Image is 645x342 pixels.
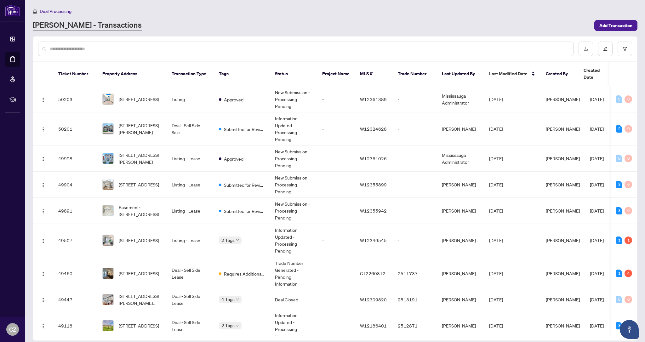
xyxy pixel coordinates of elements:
img: thumbnail-img [103,320,113,331]
td: 2513191 [393,290,437,309]
span: Add Transaction [599,20,632,31]
div: 0 [625,95,632,103]
div: 1 [616,237,622,244]
span: [DATE] [590,126,604,132]
td: New Submission - Processing Pending [270,86,317,112]
td: 49891 [53,198,97,224]
span: Last Modified Date [489,70,528,77]
span: W12309820 [360,297,387,302]
button: Logo [38,153,48,163]
button: Logo [38,94,48,104]
button: Add Transaction [594,20,637,31]
span: C12260812 [360,271,385,276]
button: download [579,42,593,56]
span: [DATE] [590,208,604,214]
span: [PERSON_NAME] [546,208,580,214]
th: MLS # [355,62,393,86]
td: Listing - Lease [167,145,214,172]
td: 49998 [53,145,97,172]
span: Submitted for Review [224,208,265,214]
span: [DATE] [590,156,604,161]
span: [STREET_ADDRESS] [119,270,159,277]
td: - [317,172,355,198]
img: thumbnail-img [103,294,113,305]
span: CZ [9,325,16,334]
span: [DATE] [590,271,604,276]
div: 0 [625,296,632,303]
td: New Submission - Processing Pending [270,172,317,198]
td: [PERSON_NAME] [437,224,484,257]
th: Created By [541,62,579,86]
span: down [236,298,239,301]
th: Last Updated By [437,62,484,86]
td: - [317,257,355,290]
span: [STREET_ADDRESS][PERSON_NAME] [119,122,162,136]
span: [DATE] [489,208,503,214]
span: [STREET_ADDRESS][PERSON_NAME] [119,151,162,165]
span: down [236,324,239,327]
span: W12361026 [360,156,387,161]
span: W12355899 [360,182,387,187]
td: - [393,198,437,224]
button: Logo [38,321,48,331]
td: 49904 [53,172,97,198]
a: [PERSON_NAME] - Transactions [33,20,142,31]
button: Logo [38,206,48,216]
span: [DATE] [489,126,503,132]
span: [DATE] [489,182,503,187]
img: Logo [41,324,46,329]
span: Basement-[STREET_ADDRESS] [119,204,162,218]
span: 2 Tags [221,237,235,244]
span: Approved [224,96,243,103]
td: Listing - Lease [167,224,214,257]
button: Logo [38,180,48,190]
div: 0 [625,125,632,133]
span: [PERSON_NAME] [546,182,580,187]
span: [PERSON_NAME] [546,237,580,243]
div: 1 [616,270,622,277]
span: Submitted for Review [224,181,265,188]
div: 3 [616,181,622,188]
img: Logo [41,271,46,276]
div: 3 [616,322,622,329]
td: Trade Number Generated - Pending Information [270,257,317,290]
div: 0 [625,207,632,214]
div: 4 [625,270,632,277]
td: - [317,145,355,172]
td: 50203 [53,86,97,112]
th: Transaction Type [167,62,214,86]
td: - [317,112,355,145]
span: [DATE] [489,156,503,161]
span: [DATE] [489,271,503,276]
div: 0 [616,296,622,303]
span: W12355942 [360,208,387,214]
img: logo [5,5,20,16]
td: New Submission - Processing Pending [270,198,317,224]
td: - [317,198,355,224]
div: 0 [616,155,622,162]
img: thumbnail-img [103,235,113,246]
td: - [393,86,437,112]
span: filter [623,47,627,51]
span: [STREET_ADDRESS] [119,237,159,244]
td: Information Updated - Processing Pending [270,224,317,257]
td: [PERSON_NAME] [437,112,484,145]
span: W12361389 [360,96,387,102]
span: down [236,239,239,242]
span: W12324628 [360,126,387,132]
img: thumbnail-img [103,153,113,164]
span: Submitted for Review [224,126,265,133]
span: [PERSON_NAME] [546,271,580,276]
td: - [393,145,437,172]
div: 2 [616,125,622,133]
span: [DATE] [489,237,503,243]
span: W12349545 [360,237,387,243]
img: Logo [41,127,46,132]
span: [DATE] [590,182,604,187]
img: Logo [41,157,46,162]
button: Logo [38,124,48,134]
td: 49507 [53,224,97,257]
td: - [317,290,355,309]
span: 2 Tags [221,322,235,329]
span: [STREET_ADDRESS][PERSON_NAME][PERSON_NAME] [119,293,162,306]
